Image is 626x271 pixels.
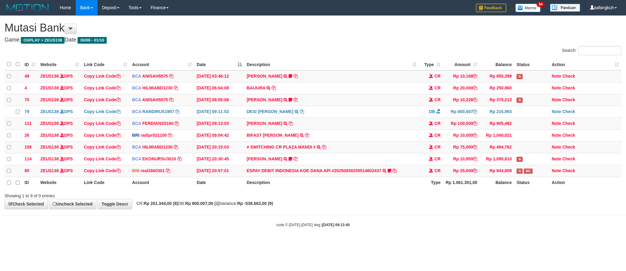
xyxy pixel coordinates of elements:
[174,145,178,149] a: Copy HILMIABD1230 to clipboard
[443,59,480,70] th: Amount: activate to sort column ascending
[174,85,178,90] a: Copy HILMIABD1230 to clipboard
[194,141,244,153] td: [DATE] 20:15:03
[244,177,419,189] th: Description
[84,121,121,126] a: Copy Link Code
[98,199,132,209] a: Toggle Descr
[552,74,561,79] a: Note
[480,153,514,165] td: Rp 1,090,810
[434,85,440,90] span: CR
[133,201,273,206] span: CR: DB: Variance:
[562,85,575,90] a: Check
[562,168,575,173] a: Check
[5,37,621,43] h4: Game: Date:
[552,97,561,102] a: Note
[84,109,121,114] a: Copy Link Code
[84,145,121,149] a: Copy Link Code
[84,133,121,138] a: Copy Link Code
[237,201,273,206] strong: Rp -538.663,00 (9)
[84,168,121,173] a: Copy Link Code
[84,156,121,161] a: Copy Link Code
[25,121,32,126] span: 111
[142,121,174,126] a: FERDIANS5160
[40,97,59,102] a: ZEUS138
[480,82,514,94] td: Rp 250,860
[177,156,182,161] a: Copy EKONURSU3010 to clipboard
[40,133,59,138] a: ZEUS138
[434,133,440,138] span: CR
[38,165,82,177] td: DPS
[514,59,549,70] th: Status
[142,85,173,90] a: HILMIABD1230
[443,141,480,153] td: Rp 75,000
[244,59,419,70] th: Description: activate to sort column ascending
[552,133,561,138] a: Note
[247,109,293,114] a: DESI [PERSON_NAME]
[132,74,141,79] span: BCA
[5,3,51,12] img: MOTION_logo.png
[517,169,523,174] span: Has Note
[562,74,575,79] a: Check
[562,156,575,161] a: Check
[38,129,82,141] td: DPS
[480,129,514,141] td: Rp 1,040,021
[480,70,514,82] td: Rp 850,399
[300,109,304,114] a: Copy DESI BELA SAFITRI to clipboard
[141,168,165,173] a: real1660301
[84,85,121,90] a: Copy Link Code
[194,129,244,141] td: [DATE] 09:04:42
[144,201,178,206] strong: Rp 261.344,00 (8)
[562,145,575,149] a: Check
[480,165,514,177] td: Rp 943,659
[194,165,244,177] td: [DATE] 20:57:01
[22,177,38,189] th: ID
[293,74,298,79] a: Copy INA PAUJANAH to clipboard
[473,121,477,126] a: Copy Rp 100,000 to clipboard
[443,118,480,129] td: Rp 100,000
[21,37,65,44] span: OXPLAY > ZEUS138
[194,177,244,189] th: Date
[247,156,282,161] a: [PERSON_NAME]
[142,145,173,149] a: HILMIABD1230
[25,168,29,173] span: 85
[25,109,29,114] span: 79
[562,133,575,138] a: Check
[434,74,440,79] span: CR
[40,156,59,161] a: ZEUS138
[78,37,107,44] span: 30/09 - 01/10
[443,177,480,189] th: Rp 1.061.351,00
[247,97,282,102] a: [PERSON_NAME]
[552,168,561,173] a: Note
[443,82,480,94] td: Rp 20,000
[473,145,477,149] a: Copy Rp 75,000 to clipboard
[247,133,299,138] a: BIFAST [PERSON_NAME]
[38,70,82,82] td: DPS
[473,74,477,79] a: Copy Rp 10,168 to clipboard
[562,109,575,114] a: Check
[247,168,381,173] a: ESPAY DEBIT INDONESIA KOE DANA API #20250930205514602437
[82,177,130,189] th: Link Code
[185,201,220,206] strong: Rp 800.007,00 (1)
[392,168,397,173] a: Copy ESPAY DEBIT INDONESIA KOE DANA API #20250930205514602437 to clipboard
[473,133,477,138] a: Copy Rp 10,000 to clipboard
[25,156,32,161] span: 114
[38,94,82,106] td: DPS
[517,74,523,79] span: Has Note
[293,156,298,161] a: Copy AHMAD AGUSTI to clipboard
[537,2,545,7] span: 34
[169,97,173,102] a: Copy ANISAH5575 to clipboard
[434,97,440,102] span: CR
[194,70,244,82] td: [DATE] 03:46:12
[40,85,59,90] a: ZEUS138
[272,85,276,90] a: Copy BAIJURA to clipboard
[38,118,82,129] td: DPS
[132,97,141,102] span: BCA
[166,168,170,173] a: Copy real1660301 to clipboard
[550,4,580,12] img: panduan.png
[141,133,167,138] a: radipr021100
[480,141,514,153] td: Rp 494,762
[25,97,29,102] span: 70
[169,74,173,79] a: Copy ANISAH5575 to clipboard
[25,133,29,138] span: 26
[194,153,244,165] td: [DATE] 20:30:45
[562,121,575,126] a: Check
